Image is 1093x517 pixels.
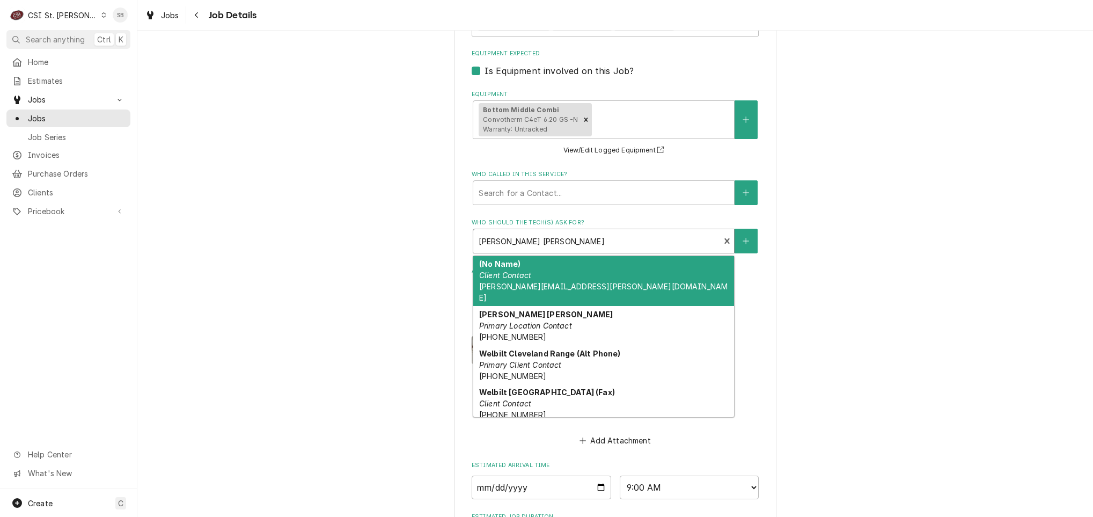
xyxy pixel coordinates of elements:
button: Add Attachment [578,433,653,448]
div: CSI St. Louis's Avatar [10,8,25,23]
div: Shayla Bell's Avatar [113,8,128,23]
a: Jobs [6,110,130,127]
em: Primary Client Contact [479,360,562,369]
button: Create New Contact [735,229,757,253]
span: Convotherm C4eT 6.20 GS -N Warranty: Untracked [483,115,578,133]
a: Go to Help Center [6,446,130,463]
span: Jobs [28,94,109,105]
svg: Create New Equipment [743,116,749,123]
em: Primary Location Contact [479,321,572,330]
em: Client Contact [479,399,531,408]
a: Jobs [141,6,184,24]
span: Estimates [28,75,125,86]
span: K [119,34,123,45]
strong: [PERSON_NAME] [PERSON_NAME] [479,310,613,319]
strong: (No Name) [479,259,520,268]
span: Purchase Orders [28,168,125,179]
span: Jobs [28,113,125,124]
div: C [10,8,25,23]
svg: Create New Contact [743,237,749,245]
a: Go to Pricebook [6,202,130,220]
button: Create New Equipment [735,100,757,139]
select: Time Select [620,476,759,499]
a: Invoices [6,146,130,164]
span: C [118,498,123,509]
a: Home [6,53,130,71]
label: Estimated Arrival Time [472,461,759,470]
span: Create [28,499,53,508]
span: Jobs [161,10,179,21]
span: [PERSON_NAME][EMAIL_ADDRESS][PERSON_NAME][DOMAIN_NAME] [479,282,728,302]
em: Client Contact [479,271,531,280]
button: Search anythingCtrlK [6,30,130,49]
label: Who called in this service? [472,170,759,179]
span: Clients [28,187,125,198]
div: Estimated Arrival Time [472,461,759,499]
strong: Bottom Middle Combi [483,106,559,114]
a: Purchase Orders [6,165,130,183]
span: Help Center [28,449,124,460]
span: Job Details [206,8,257,23]
a: Estimates [6,72,130,90]
a: Clients [6,184,130,201]
button: View/Edit Logged Equipment [562,144,669,157]
span: Pricebook [28,206,109,217]
span: Home [28,56,125,68]
button: Navigate back [188,6,206,24]
div: Remove [object Object] [580,103,592,136]
div: Equipment [472,90,759,157]
label: Is Equipment involved on this Job? [485,64,634,77]
span: Ctrl [97,34,111,45]
a: Go to Jobs [6,91,130,108]
strong: Welbilt Cleveland Range (Alt Phone) [479,349,621,358]
label: Equipment Expected [472,49,759,58]
span: What's New [28,468,124,479]
img: 9vzVu45US3a2tC5VPl4k [472,336,509,365]
a: Go to What's New [6,464,130,482]
button: Create New Contact [735,180,757,205]
span: [PHONE_NUMBER] [479,410,546,419]
strong: Welbilt [GEOGRAPHIC_DATA] (Fax) [479,388,615,397]
span: Search anything [26,34,85,45]
span: Job Series [28,132,125,143]
svg: Create New Contact [743,189,749,196]
span: Invoices [28,149,125,161]
div: Attachments [472,267,759,448]
div: Who should the tech(s) ask for? [472,219,759,253]
input: Date [472,476,611,499]
span: [PHONE_NUMBER] [479,372,546,381]
div: SB [113,8,128,23]
div: CSI St. [PERSON_NAME] [28,10,98,21]
div: Equipment Expected [472,49,759,77]
a: Job Series [6,128,130,146]
div: Who called in this service? [472,170,759,205]
label: Attachments [472,267,759,275]
label: Who should the tech(s) ask for? [472,219,759,227]
label: Equipment [472,90,759,99]
span: [PHONE_NUMBER] [479,332,546,341]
